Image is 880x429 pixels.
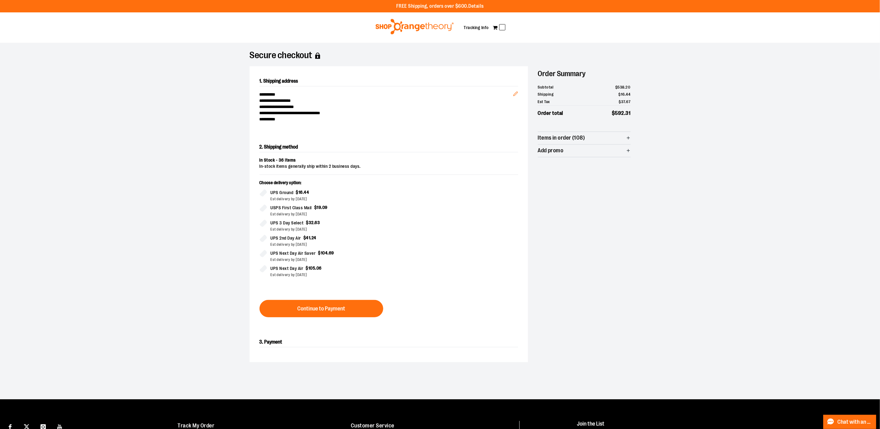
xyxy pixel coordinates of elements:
[621,92,625,97] span: 16
[306,235,311,240] span: 41
[538,99,550,105] span: Est Tax
[296,190,299,195] span: $
[260,76,518,86] h2: 1. Shipping address
[178,422,215,429] a: Track My Order
[316,266,317,271] span: .
[619,92,621,97] span: $
[625,85,626,89] span: .
[314,205,317,210] span: $
[626,99,631,104] span: 67
[260,265,267,272] input: UPS Next Day Air$105.06Est delivery by [DATE]
[260,300,383,317] button: Continue to Payment
[464,25,489,30] a: Tracking Info
[271,227,384,232] div: Est delivery by [DATE]
[351,422,394,429] a: Customer Service
[271,257,384,262] div: Est delivery by [DATE]
[271,250,316,257] span: UPS Next Day Air Saver
[375,19,455,34] img: Shop Orangetheory
[314,220,315,225] span: .
[306,266,309,271] span: $
[260,163,518,170] div: In-stock items generally ship within 2 business days.
[329,250,334,255] span: 69
[321,205,323,210] span: .
[615,110,625,116] span: 592
[271,204,312,211] span: USPS First Class Mail
[469,3,484,9] a: Details
[260,250,267,257] input: UPS Next Day Air Saver$104.69Est delivery by [DATE]
[625,92,626,97] span: .
[612,110,615,116] span: $
[315,220,320,225] span: 63
[538,91,554,97] span: Shipping
[260,189,267,197] input: UPS Ground$16.44Est delivery by [DATE]
[322,205,328,210] span: 09
[298,190,303,195] span: 16
[271,265,303,272] span: UPS Next Day Air
[260,204,267,212] input: USPS First Class Mail$19.09Est delivery by [DATE]
[311,235,312,240] span: .
[624,110,626,116] span: .
[626,92,631,97] span: 44
[823,415,877,429] button: Chat with an Expert
[538,66,631,81] h2: Order Summary
[271,211,384,217] div: Est delivery by [DATE]
[271,272,384,278] div: Est delivery by [DATE]
[316,266,322,271] span: 06
[260,235,267,242] input: UPS 2nd Day Air$41.24Est delivery by [DATE]
[396,3,484,10] p: FREE Shipping, orders over $600.
[304,190,309,195] span: 44
[297,306,345,312] span: Continue to Payment
[538,145,631,157] button: Add promo
[538,84,554,90] span: Subtotal
[626,85,631,89] span: 20
[538,135,585,141] span: Items in order (108)
[308,266,316,271] span: 105
[271,219,304,227] span: UPS 3 Day Select
[311,235,316,240] span: 24
[271,242,384,247] div: Est delivery by [DATE]
[260,157,518,163] div: In Stock - 36 items
[618,85,625,89] span: 538
[838,419,873,425] span: Chat with an Expert
[538,148,564,154] span: Add promo
[271,189,294,196] span: UPS Ground
[318,250,321,255] span: $
[271,196,384,202] div: Est delivery by [DATE]
[538,132,631,144] button: Items in order (108)
[615,85,618,89] span: $
[271,235,301,242] span: UPS 2nd Day Air
[260,337,518,347] h2: 3. Payment
[619,99,621,104] span: $
[621,99,625,104] span: 37
[321,250,328,255] span: 104
[508,81,523,103] button: Edit
[625,99,626,104] span: .
[306,220,309,225] span: $
[328,250,329,255] span: .
[260,142,518,152] h2: 2. Shipping method
[626,110,631,116] span: 31
[260,219,267,227] input: UPS 3 Day Select$32.63Est delivery by [DATE]
[303,235,306,240] span: $
[309,220,314,225] span: 32
[260,180,384,189] p: Choose delivery option:
[250,53,631,59] h1: Secure checkout
[303,190,304,195] span: .
[317,205,321,210] span: 19
[538,109,564,117] span: Order total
